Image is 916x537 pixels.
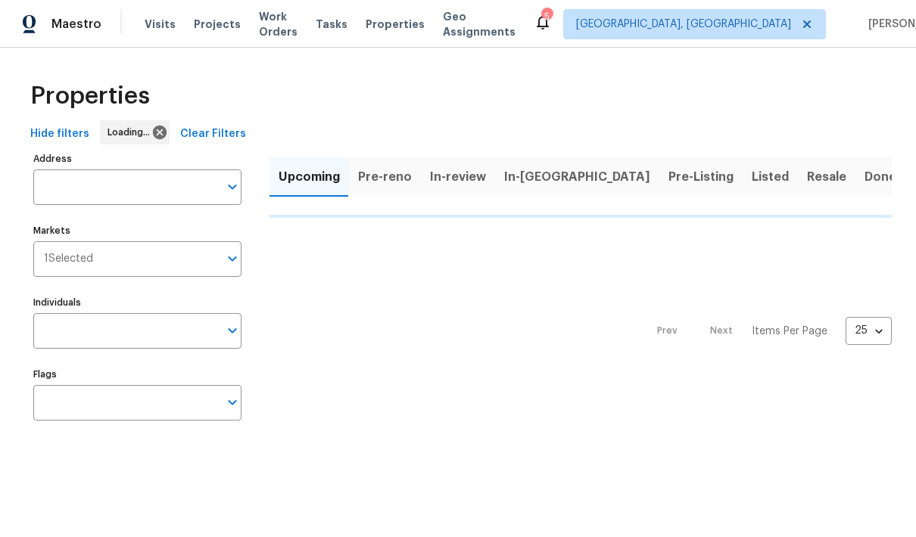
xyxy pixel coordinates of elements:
[145,17,176,32] span: Visits
[668,166,734,188] span: Pre-Listing
[30,125,89,144] span: Hide filters
[865,166,896,188] span: Done
[366,17,425,32] span: Properties
[100,120,170,144] div: Loading...
[33,226,241,235] label: Markets
[752,166,789,188] span: Listed
[316,19,347,29] span: Tasks
[24,120,95,148] button: Hide filters
[643,227,892,436] nav: Pagination Navigation
[541,9,552,24] div: 5
[443,9,516,39] span: Geo Assignments
[430,166,486,188] span: In-review
[33,154,241,163] label: Address
[44,253,93,265] span: 1 Selected
[194,17,241,32] span: Projects
[576,17,791,32] span: [GEOGRAPHIC_DATA], [GEOGRAPHIC_DATA]
[174,120,252,148] button: Clear Filters
[33,370,241,379] label: Flags
[807,166,846,188] span: Resale
[222,176,243,197] button: Open
[752,324,827,339] p: Items Per Page
[180,125,246,144] span: Clear Filters
[33,298,241,307] label: Individuals
[222,320,243,341] button: Open
[846,311,892,350] div: 25
[504,166,650,188] span: In-[GEOGRAPHIC_DATA]
[259,9,298,39] span: Work Orders
[51,17,101,32] span: Maestro
[222,248,243,269] button: Open
[30,88,150,104] span: Properties
[107,125,156,140] span: Loading...
[222,392,243,413] button: Open
[358,166,412,188] span: Pre-reno
[279,166,340,188] span: Upcoming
